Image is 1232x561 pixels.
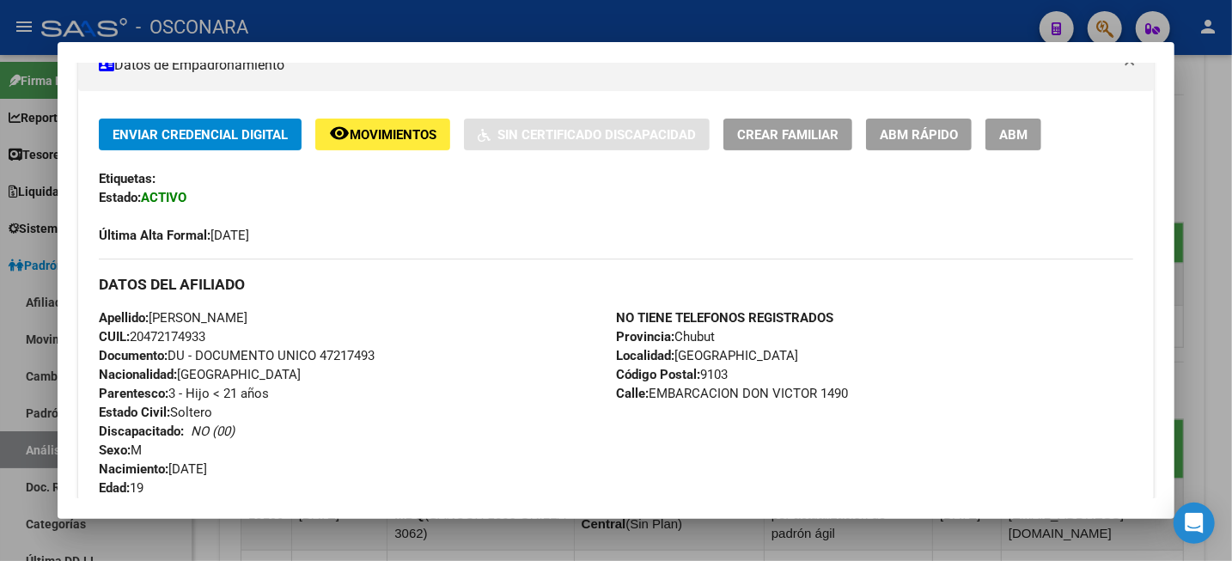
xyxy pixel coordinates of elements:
strong: Última Alta Formal: [99,228,210,243]
strong: Documento: [99,348,168,363]
span: Crear Familiar [737,127,839,143]
span: ABM Rápido [880,127,958,143]
strong: Estado: [99,190,141,205]
button: Enviar Credencial Digital [99,119,302,150]
mat-panel-title: Datos de Empadronamiento [99,55,1113,76]
strong: Calle: [616,386,649,401]
strong: Localidad: [616,348,674,363]
button: ABM Rápido [866,119,972,150]
strong: Sexo: [99,442,131,458]
strong: Nacimiento: [99,461,168,477]
span: DU - DOCUMENTO UNICO 47217493 [99,348,375,363]
span: [DATE] [99,461,207,477]
span: 9103 [616,367,728,382]
button: Sin Certificado Discapacidad [464,119,710,150]
span: Enviar Credencial Digital [113,127,288,143]
i: NO (00) [191,424,235,439]
strong: Edad: [99,480,130,496]
span: Soltero [99,405,212,420]
strong: NO TIENE TELEFONOS REGISTRADOS [616,310,833,326]
strong: CUIL: [99,329,130,345]
span: Chubut [616,329,715,345]
span: [GEOGRAPHIC_DATA] [99,367,301,382]
button: Movimientos [315,119,450,150]
strong: Código Postal: [616,367,700,382]
strong: Apellido: [99,310,149,326]
strong: Estado Civil: [99,405,170,420]
button: ABM [985,119,1041,150]
strong: Discapacitado: [99,424,184,439]
strong: ACTIVO [141,190,186,205]
strong: Etiquetas: [99,171,156,186]
span: [PERSON_NAME] [99,310,247,326]
div: Open Intercom Messenger [1174,503,1215,544]
strong: Parentesco: [99,386,168,401]
h3: DATOS DEL AFILIADO [99,275,1133,294]
button: Crear Familiar [723,119,852,150]
mat-expansion-panel-header: Datos de Empadronamiento [78,40,1154,91]
span: Movimientos [350,127,436,143]
span: 20472174933 [99,329,205,345]
mat-icon: remove_red_eye [329,123,350,143]
strong: Nacionalidad: [99,367,177,382]
span: Sin Certificado Discapacidad [497,127,696,143]
span: [DATE] [99,228,249,243]
span: [GEOGRAPHIC_DATA] [616,348,798,363]
span: M [99,442,142,458]
strong: Provincia: [616,329,674,345]
span: EMBARCACION DON VICTOR 1490 [616,386,848,401]
span: 3 - Hijo < 21 años [99,386,269,401]
span: ABM [999,127,1028,143]
span: 19 [99,480,143,496]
